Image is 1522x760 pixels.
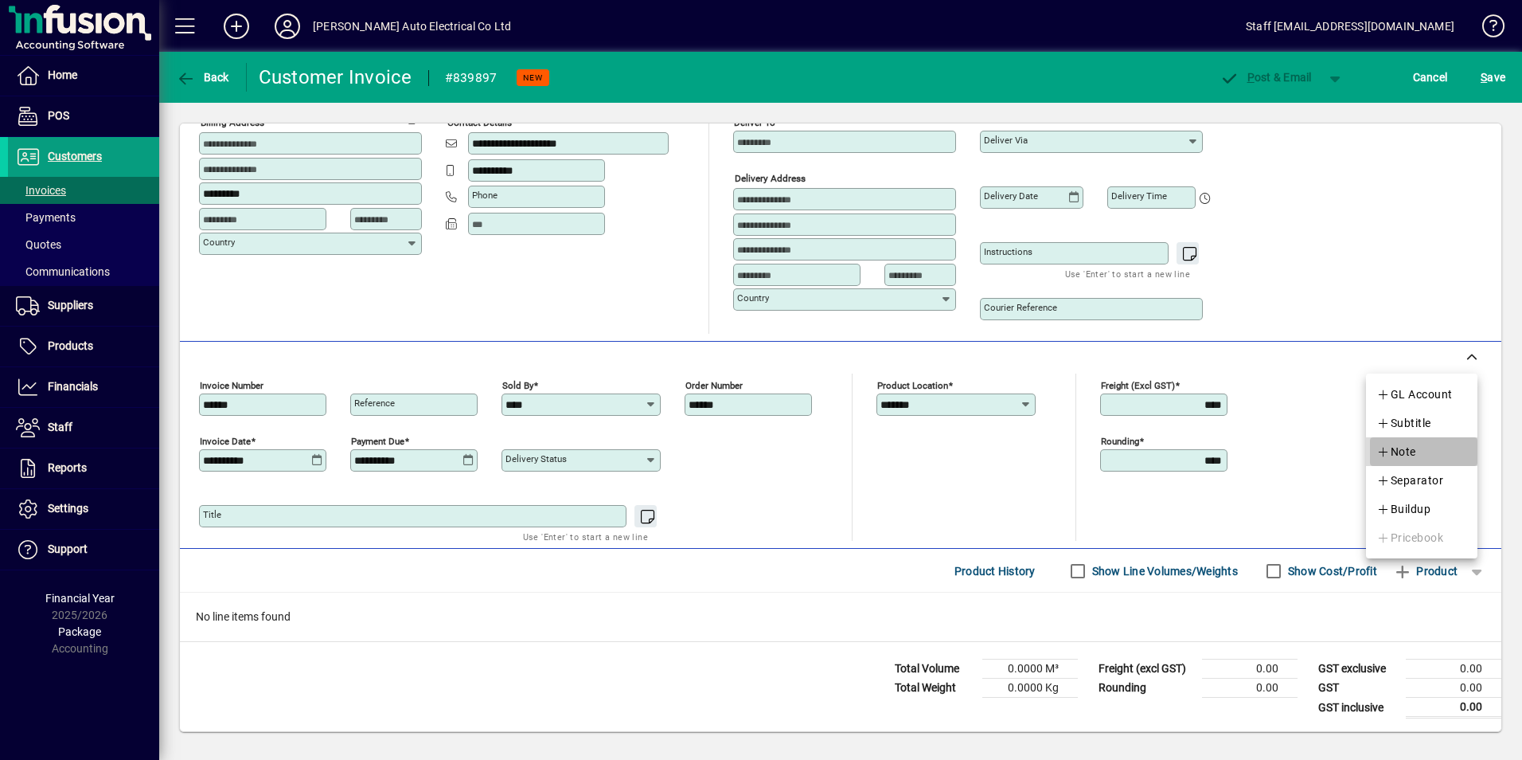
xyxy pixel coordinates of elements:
[1376,499,1430,519] span: Buildup
[1376,385,1453,404] span: GL Account
[1376,528,1443,547] span: Pricebook
[1366,466,1477,495] button: Separator
[1376,442,1416,461] span: Note
[1366,437,1477,466] button: Note
[1376,471,1443,490] span: Separator
[1366,523,1477,552] button: Pricebook
[1366,495,1477,523] button: Buildup
[1366,380,1477,409] button: GL Account
[1366,409,1477,437] button: Subtitle
[1376,413,1431,433] span: Subtitle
